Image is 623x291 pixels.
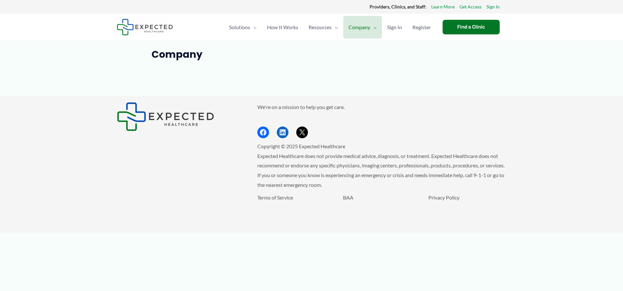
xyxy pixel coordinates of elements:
[343,16,382,39] a: CompanyMenu Toggle
[267,16,298,39] span: How It Works
[229,16,250,39] span: Solutions
[262,16,303,39] a: How It Works
[343,194,353,200] a: BAA
[412,16,431,39] span: Register
[117,102,241,131] aside: Footer Widget 1
[303,16,343,39] a: ResourcesMenu Toggle
[257,194,293,200] a: Terms of Service
[257,143,345,149] span: Copyright © 2025 Expected Healthcare
[382,16,407,39] a: Sign In
[459,3,482,11] a: Get Access
[370,4,426,9] strong: Providers, Clinics, and Staff:
[117,102,214,131] img: Expected Healthcare Logo - side, dark font, small
[250,16,257,39] span: Menu Toggle
[152,49,472,60] h1: Company
[348,16,370,39] span: Company
[407,16,436,39] a: Register
[257,102,506,112] p: We're on a mission to help you get care.
[257,102,506,138] aside: Footer Widget 2
[332,16,338,39] span: Menu Toggle
[486,3,500,11] a: Sign In
[428,194,459,200] a: Privacy Policy
[257,193,506,217] aside: Footer Widget 3
[224,16,436,39] nav: Primary Site Navigation
[443,20,500,34] a: Find a Clinic
[117,19,173,35] img: Expected Healthcare Logo - side, dark font, small
[224,16,262,39] a: SolutionsMenu Toggle
[309,16,332,39] span: Resources
[257,153,505,188] span: Expected Healthcare does not provide medical advice, diagnosis, or treatment. Expected Healthcare...
[431,3,455,11] a: Learn More
[370,16,377,39] span: Menu Toggle
[387,16,402,39] span: Sign In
